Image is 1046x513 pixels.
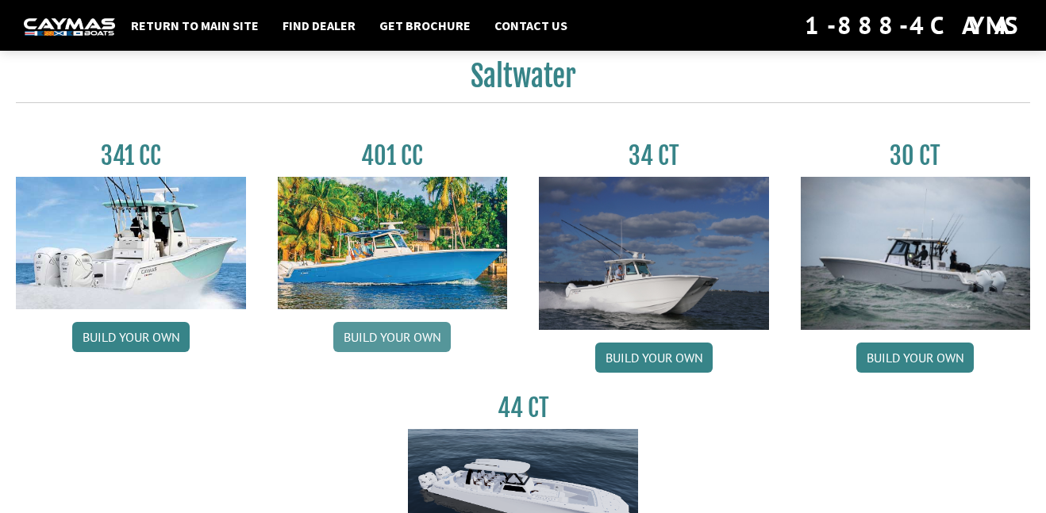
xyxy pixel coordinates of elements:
img: Caymas_34_CT_pic_1.jpg [539,177,769,330]
a: Build your own [72,322,190,352]
img: white-logo-c9c8dbefe5ff5ceceb0f0178aa75bf4bb51f6bca0971e226c86eb53dfe498488.png [24,18,115,35]
h3: 34 CT [539,141,769,170]
img: 30_CT_photo_shoot_for_caymas_connect.jpg [801,177,1031,330]
a: Build your own [856,343,974,373]
a: Return to main site [123,15,267,36]
h2: Saltwater [16,59,1030,103]
h3: 30 CT [801,141,1031,170]
h3: 341 CC [16,141,246,170]
a: Build your own [595,343,713,373]
img: 401CC_thumb.pg.jpg [278,177,508,309]
a: Contact Us [486,15,575,36]
a: Build your own [333,322,451,352]
h3: 44 CT [408,393,638,423]
div: 1-888-4CAYMAS [805,8,1022,43]
a: Get Brochure [371,15,479,36]
a: Find Dealer [275,15,363,36]
img: 341CC-thumbjpg.jpg [16,177,246,309]
h3: 401 CC [278,141,508,170]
